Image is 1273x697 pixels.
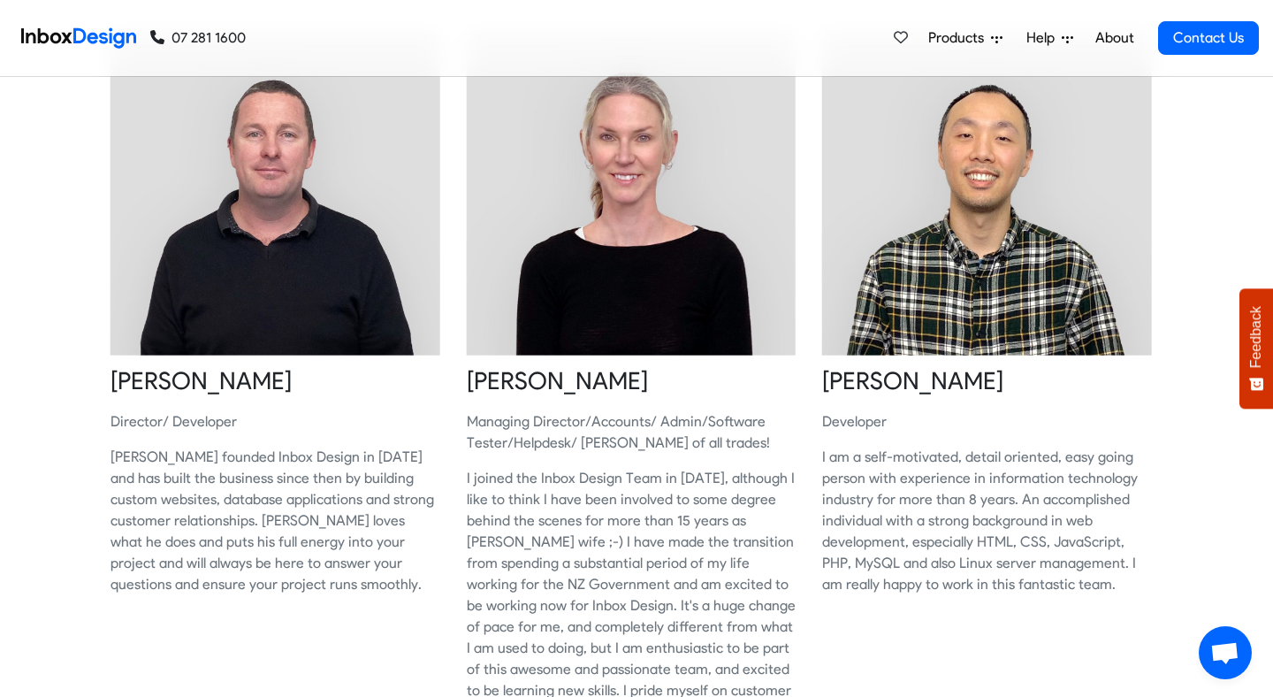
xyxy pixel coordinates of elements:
heading: [PERSON_NAME] [467,365,797,397]
a: Products [921,20,1010,56]
a: [PERSON_NAME]Director/ Developer[PERSON_NAME] founded Inbox Design in [DATE] and has built the bu... [111,26,440,631]
a: Help [1019,20,1080,56]
span: Feedback [1248,306,1264,368]
a: 07 281 1600 [150,27,246,49]
p: [PERSON_NAME] founded Inbox Design in [DATE] and has built the business since then by building cu... [111,447,440,595]
img: 2021_09_23_jenny.jpg [467,26,797,356]
p: Developer [822,411,1152,433]
a: [PERSON_NAME]DeveloperI am a self-motivated, detail oriented, easy going person with experience i... [822,26,1152,631]
button: Feedback - Show survey [1239,288,1273,409]
a: Open chat [1199,626,1252,679]
a: Contact Us [1158,21,1259,55]
p: Managing Director/Accounts/ Admin/Software Tester/Helpdesk/ [PERSON_NAME] of all trades! [467,411,797,454]
img: 2021_09_23_ken.jpg [822,26,1152,356]
p: Director/ Developer [111,411,440,433]
span: Help [1026,27,1062,49]
heading: [PERSON_NAME] [822,365,1152,397]
p: I am a self-motivated, detail oriented, easy going person with experience in information technolo... [822,447,1152,595]
heading: [PERSON_NAME] [111,365,440,397]
a: About [1090,20,1139,56]
span: Products [928,27,991,49]
img: 2021_09_23_sheldon.jpg [111,26,440,356]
